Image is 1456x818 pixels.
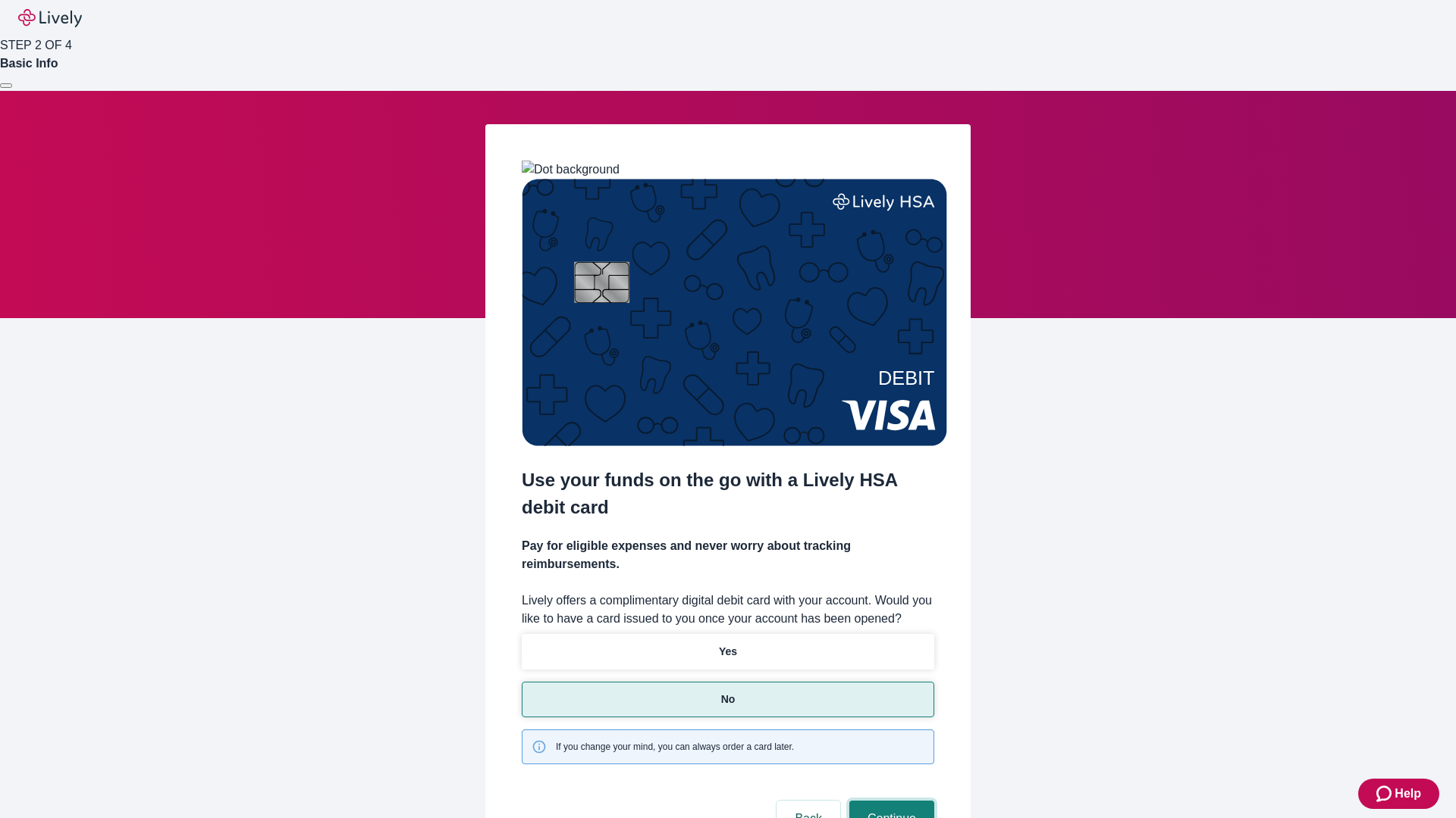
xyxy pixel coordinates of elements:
p: Yes [719,644,737,660]
button: No [522,682,934,717]
span: If you change your mind, you can always order a card later. [556,740,794,754]
button: Zendesk support iconHelp [1358,779,1439,809]
h4: Pay for eligible expenses and never worry about tracking reimbursements. [522,537,934,573]
p: No [721,692,736,707]
h2: Use your funds on the go with a Lively HSA debit card [522,467,934,521]
span: Help [1395,785,1421,803]
img: Lively [18,9,82,27]
img: Dot background [522,161,620,179]
label: Lively offers a complimentary digital debit card with your account. Would you like to have a card... [522,592,934,628]
svg: Zendesk support icon [1376,785,1395,803]
button: Yes [522,634,934,670]
img: Debit card [522,179,947,446]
